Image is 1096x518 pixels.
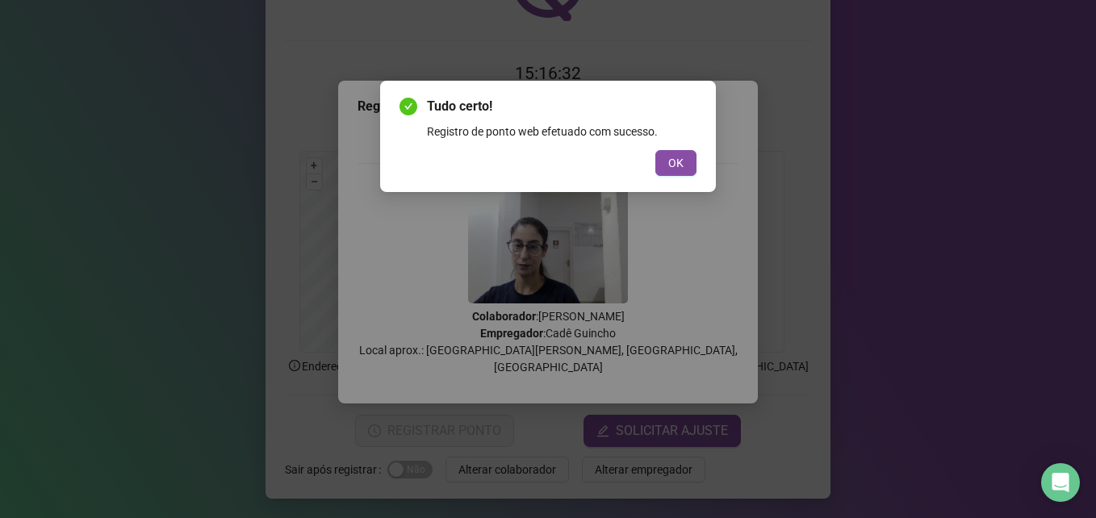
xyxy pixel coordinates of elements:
div: Open Intercom Messenger [1041,463,1080,502]
span: check-circle [399,98,417,115]
span: OK [668,154,684,172]
span: Tudo certo! [427,97,697,116]
div: Registro de ponto web efetuado com sucesso. [427,123,697,140]
button: OK [655,150,697,176]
